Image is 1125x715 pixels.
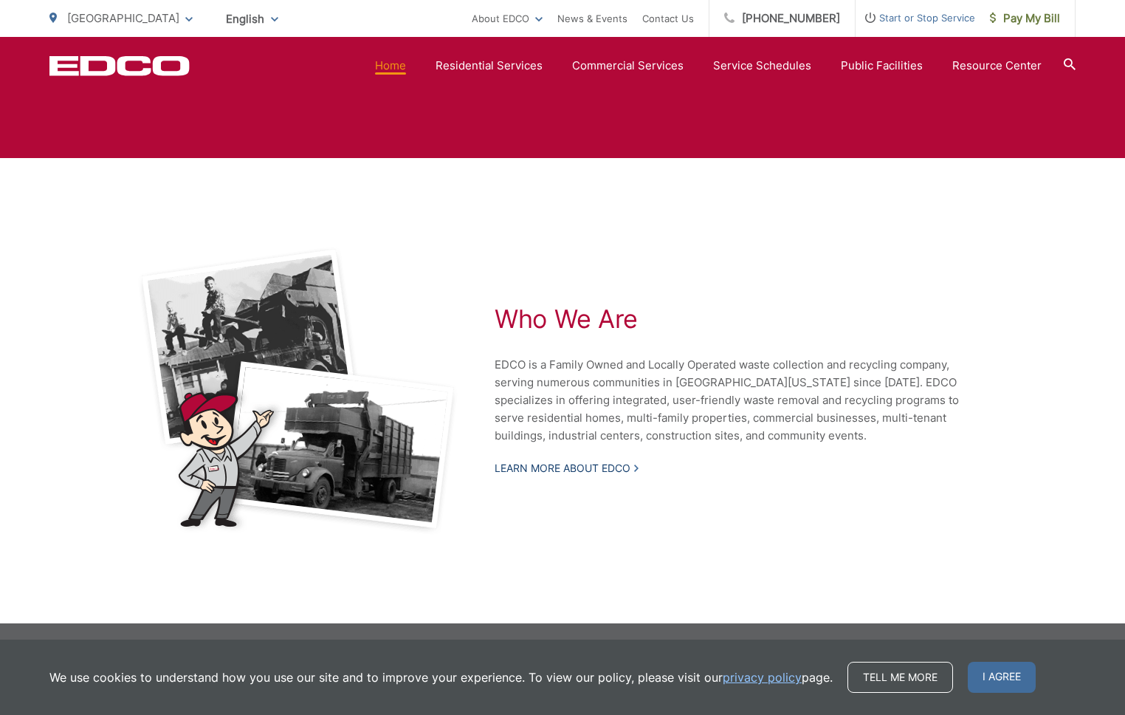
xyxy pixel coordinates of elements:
[557,10,627,27] a: News & Events
[375,57,406,75] a: Home
[138,247,458,535] img: Black and white photos of early garbage trucks
[495,462,639,475] a: Learn More About EDCO
[572,57,684,75] a: Commercial Services
[49,668,833,686] p: We use cookies to understand how you use our site and to improve your experience. To view our pol...
[495,356,989,445] p: EDCO is a Family Owned and Locally Operated waste collection and recycling company, serving numer...
[472,10,543,27] a: About EDCO
[49,55,190,76] a: EDCD logo. Return to the homepage.
[642,10,694,27] a: Contact Us
[215,6,289,32] span: English
[713,57,811,75] a: Service Schedules
[841,57,923,75] a: Public Facilities
[952,57,1042,75] a: Resource Center
[990,10,1060,27] span: Pay My Bill
[436,57,543,75] a: Residential Services
[723,668,802,686] a: privacy policy
[67,11,179,25] span: [GEOGRAPHIC_DATA]
[847,662,953,693] a: Tell me more
[495,304,989,334] h2: Who We Are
